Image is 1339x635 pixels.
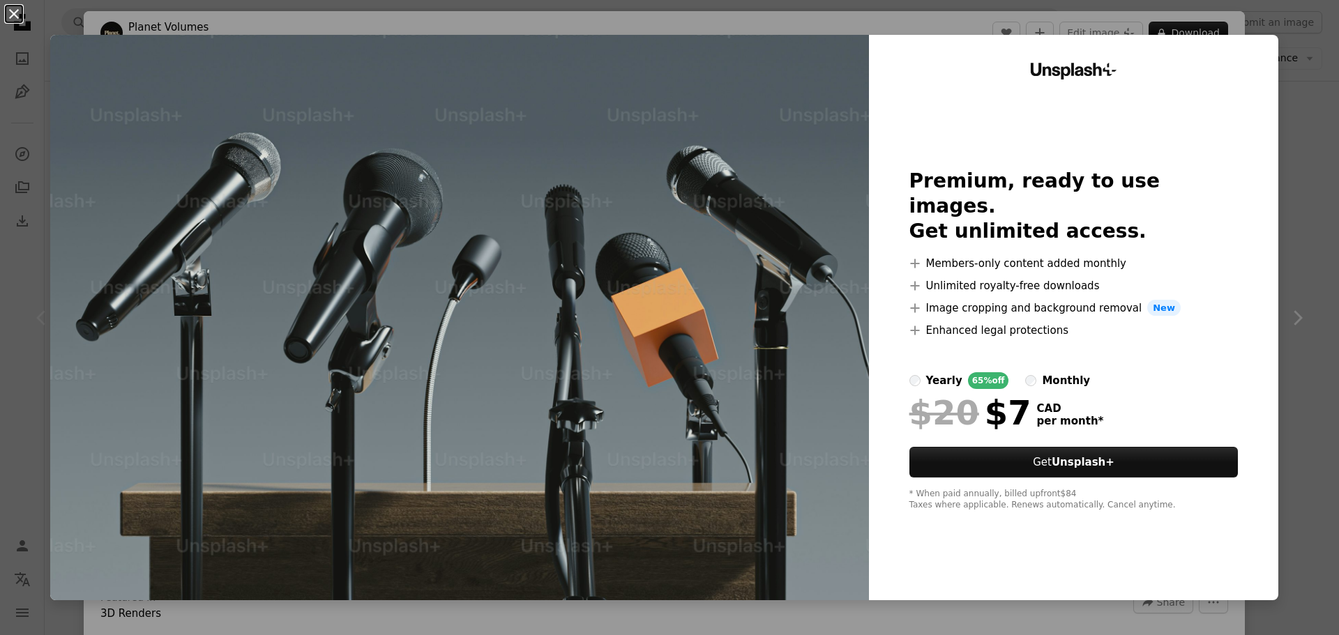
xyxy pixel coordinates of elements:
[909,447,1239,477] button: GetUnsplash+
[909,300,1239,316] li: Image cropping and background removal
[909,395,1031,431] div: $7
[909,489,1239,511] div: * When paid annually, billed upfront $84 Taxes where applicable. Renews automatically. Cancel any...
[909,255,1239,272] li: Members-only content added monthly
[1042,372,1090,389] div: monthly
[909,277,1239,294] li: Unlimited royalty-free downloads
[1147,300,1181,316] span: New
[1025,375,1036,386] input: monthly
[1052,456,1114,468] strong: Unsplash+
[909,169,1239,244] h2: Premium, ready to use images. Get unlimited access.
[1037,415,1104,427] span: per month *
[909,395,979,431] span: $20
[926,372,962,389] div: yearly
[1037,402,1104,415] span: CAD
[968,372,1009,389] div: 65% off
[909,375,921,386] input: yearly65%off
[909,322,1239,339] li: Enhanced legal protections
